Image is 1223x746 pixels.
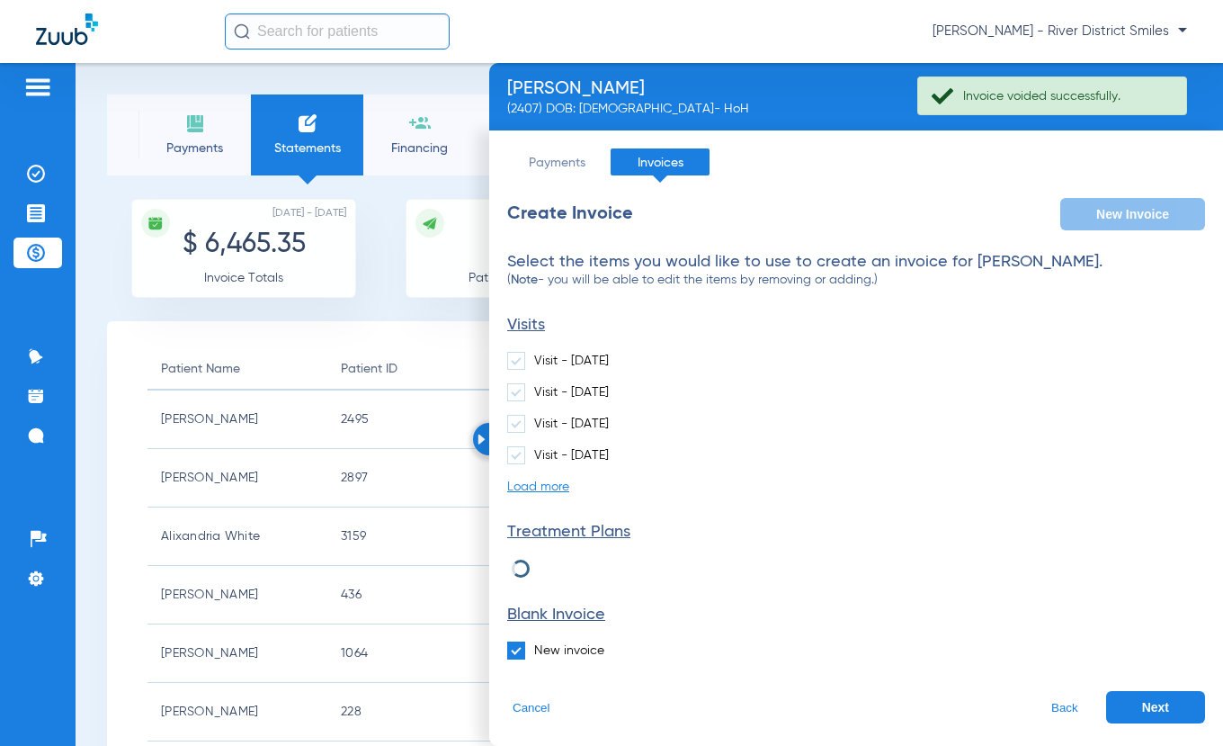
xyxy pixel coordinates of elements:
[478,434,486,445] img: Arrow
[507,446,609,464] label: Visit - [DATE]
[147,449,327,508] td: [PERSON_NAME]
[1046,700,1084,715] button: Back
[297,112,318,134] img: invoices icon
[183,231,306,258] span: $ 6,465.35
[469,272,567,284] span: Patients Invoiced
[507,100,749,118] div: (2407) DOB: [DEMOGRAPHIC_DATA] - HoH
[507,271,1205,289] h3: ( - you will be able to edit the items by removing or adding.)
[507,198,633,230] div: Create Invoice
[161,359,314,379] div: Patient Name
[184,112,206,134] img: payments icon
[507,415,609,433] label: Visit - [DATE]
[507,642,604,660] label: New invoice
[23,76,52,98] img: hamburger-icon
[507,478,569,496] li: Load more
[1106,691,1205,724] button: Next
[511,274,538,286] b: Note
[327,625,507,683] td: 1064
[327,508,507,566] td: 3159
[341,359,397,379] div: Patient ID
[204,272,283,284] span: Invoice Totals
[147,625,327,683] td: [PERSON_NAME]
[147,566,327,625] td: [PERSON_NAME]
[507,316,1205,334] h4: Visits
[933,22,1187,40] span: [PERSON_NAME] - River District Smiles
[147,683,327,742] td: [PERSON_NAME]
[507,253,1205,271] h2: Select the items you would like to use to create an invoice for [PERSON_NAME].
[147,391,327,449] td: [PERSON_NAME]
[327,391,507,449] td: 2495
[507,80,749,98] div: [PERSON_NAME]
[36,13,98,45] img: Zuub Logo
[1060,198,1205,230] button: New Invoice
[147,215,164,231] img: icon
[341,359,494,379] div: Patient ID
[152,139,237,157] span: Payments
[147,508,327,566] td: Alixandria White
[327,449,507,508] td: 2897
[264,139,350,157] span: Statements
[507,383,609,401] label: Visit - [DATE]
[507,148,606,175] li: Payments
[409,112,431,134] img: financing icon
[422,215,438,231] img: icon
[507,691,556,724] button: Cancel
[507,606,1205,624] h4: Blank Invoice
[507,352,609,370] label: Visit - [DATE]
[272,204,346,222] span: [DATE] - [DATE]
[161,359,240,379] div: Patient Name
[377,139,462,157] span: Financing
[611,148,710,175] li: Invoices
[225,13,450,49] input: Search for patients
[327,566,507,625] td: 436
[963,87,1171,105] div: Invoice voided successfully.
[507,523,1205,541] h4: Treatment Plans
[327,683,507,742] td: 228
[234,23,250,40] img: Search Icon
